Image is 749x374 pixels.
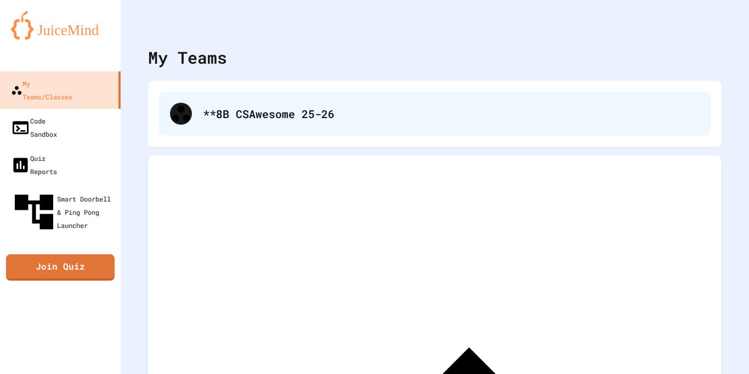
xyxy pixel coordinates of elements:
div: My Teams/Classes [11,77,72,103]
div: Quiz Reports [11,152,57,178]
div: Code Sandbox [11,114,57,141]
div: **8B CSAwesome 25-26 [203,105,700,122]
img: logo-orange.svg [11,11,110,40]
div: My Teams [148,45,227,70]
div: **8B CSAwesome 25-26 [159,92,711,136]
div: Smart Doorbell & Ping Pong Launcher [11,189,116,235]
a: Join Quiz [6,254,115,281]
